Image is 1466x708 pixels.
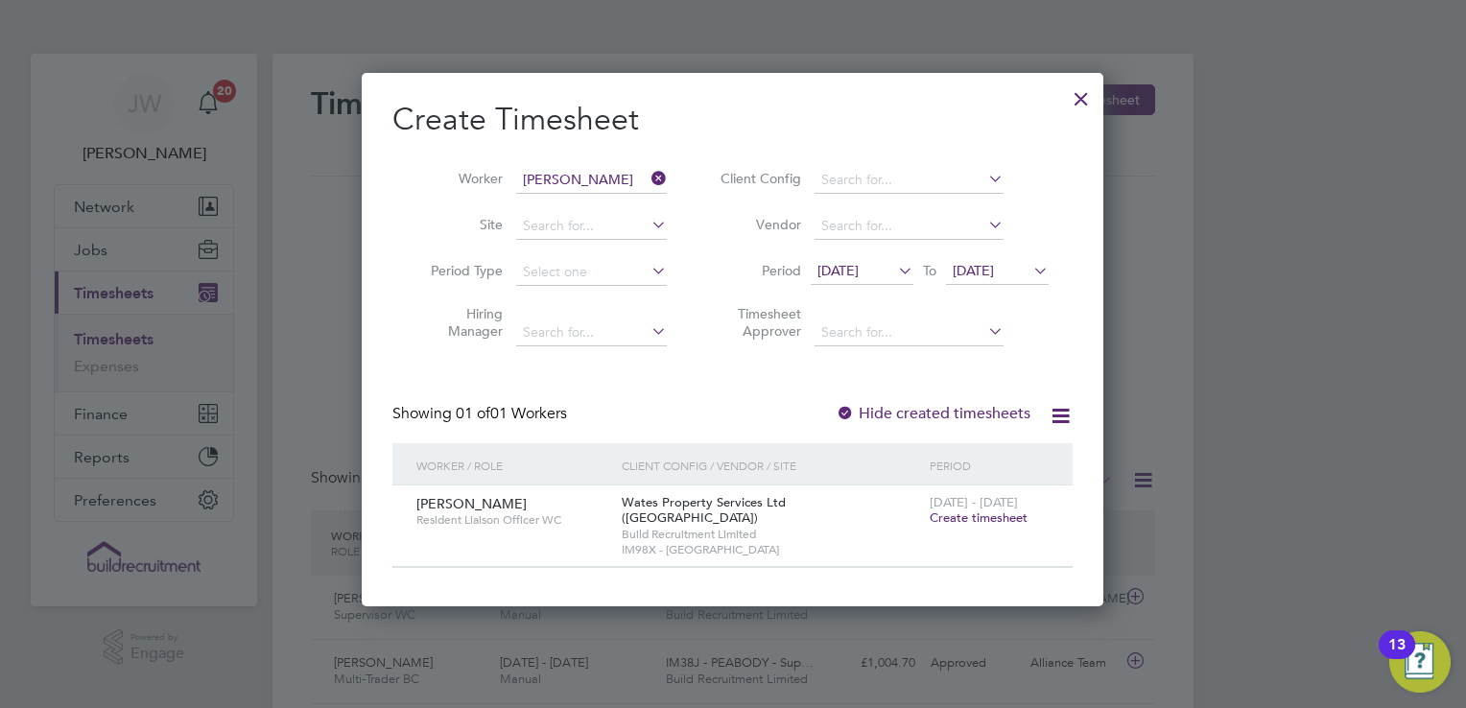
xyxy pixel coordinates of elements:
label: Site [416,216,503,233]
label: Period [715,262,801,279]
span: IM98X - [GEOGRAPHIC_DATA] [622,542,920,557]
label: Vendor [715,216,801,233]
div: Period [925,443,1053,487]
span: [DATE] [953,262,994,279]
button: Open Resource Center, 13 new notifications [1389,631,1451,693]
label: Timesheet Approver [715,305,801,340]
span: [DATE] [817,262,859,279]
input: Search for... [815,319,1004,346]
div: 13 [1388,645,1406,670]
span: [DATE] - [DATE] [930,494,1018,510]
span: Wates Property Services Ltd ([GEOGRAPHIC_DATA]) [622,494,786,527]
div: Client Config / Vendor / Site [617,443,925,487]
label: Hide created timesheets [836,404,1030,423]
label: Worker [416,170,503,187]
input: Search for... [815,167,1004,194]
input: Search for... [815,213,1004,240]
input: Search for... [516,319,667,346]
span: To [917,258,942,283]
div: Showing [392,404,571,424]
label: Period Type [416,262,503,279]
span: [PERSON_NAME] [416,495,527,512]
label: Hiring Manager [416,305,503,340]
input: Select one [516,259,667,286]
h2: Create Timesheet [392,100,1073,140]
label: Client Config [715,170,801,187]
input: Search for... [516,213,667,240]
span: Build Recruitment Limited [622,527,920,542]
span: 01 Workers [456,404,567,423]
span: Create timesheet [930,509,1028,526]
input: Search for... [516,167,667,194]
span: Resident Liaison Officer WC [416,512,607,528]
div: Worker / Role [412,443,617,487]
span: 01 of [456,404,490,423]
